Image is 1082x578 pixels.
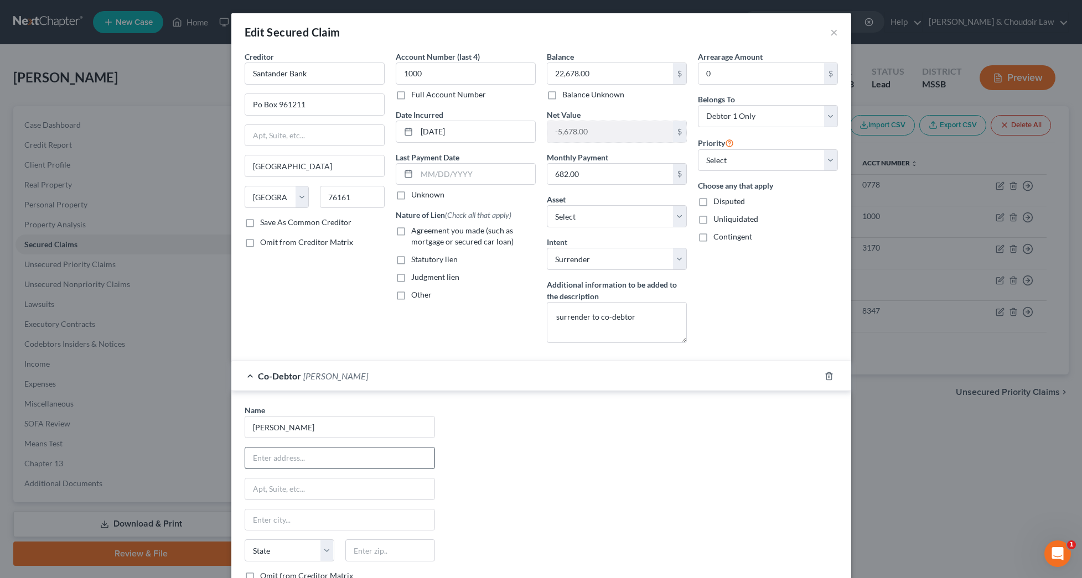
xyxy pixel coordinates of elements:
[698,51,763,63] label: Arrearage Amount
[245,94,384,115] input: Enter address...
[547,63,673,84] input: 0.00
[445,210,511,220] span: (Check all that apply)
[1067,540,1076,549] span: 1
[673,164,686,185] div: $
[547,164,673,185] input: 0.00
[396,209,511,221] label: Nature of Lien
[245,509,434,530] input: Enter city...
[698,136,734,149] label: Priority
[411,189,444,200] label: Unknown
[245,416,434,438] input: Enter name...
[547,195,566,204] span: Asset
[698,180,838,191] label: Choose any that apply
[713,196,745,206] span: Disputed
[396,63,536,85] input: XXXX
[698,95,735,104] span: Belongs To
[417,164,535,185] input: MM/DD/YYYY
[830,25,838,39] button: ×
[562,89,624,100] label: Balance Unknown
[260,217,351,228] label: Save As Common Creditor
[411,272,459,282] span: Judgment lien
[824,63,837,84] div: $
[260,237,353,247] span: Omit from Creditor Matrix
[411,89,486,100] label: Full Account Number
[396,109,443,121] label: Date Incurred
[547,109,581,121] label: Net Value
[417,121,535,142] input: MM/DD/YYYY
[673,121,686,142] div: $
[245,63,385,85] input: Search creditor by name...
[345,539,435,561] input: Enter zip..
[411,254,458,264] span: Statutory lien
[411,290,432,299] span: Other
[396,152,459,163] label: Last Payment Date
[547,279,687,302] label: Additional information to be added to the description
[258,371,301,381] span: Co-Debtor
[396,51,480,63] label: Account Number (last 4)
[547,152,608,163] label: Monthly Payment
[320,186,385,208] input: Enter zip...
[245,478,434,499] input: Apt, Suite, etc...
[245,125,384,146] input: Apt, Suite, etc...
[245,447,434,468] input: Enter address...
[673,63,686,84] div: $
[547,236,567,248] label: Intent
[245,24,340,40] div: Edit Secured Claim
[547,121,673,142] input: 0.00
[547,51,574,63] label: Balance
[245,405,265,415] span: Name
[303,371,368,381] span: [PERSON_NAME]
[713,232,752,241] span: Contingent
[1044,540,1071,567] iframe: Intercom live chat
[411,226,514,246] span: Agreement you made (such as mortgage or secured car loan)
[245,155,384,176] input: Enter city...
[698,63,824,84] input: 0.00
[713,214,758,223] span: Unliquidated
[245,52,274,61] span: Creditor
